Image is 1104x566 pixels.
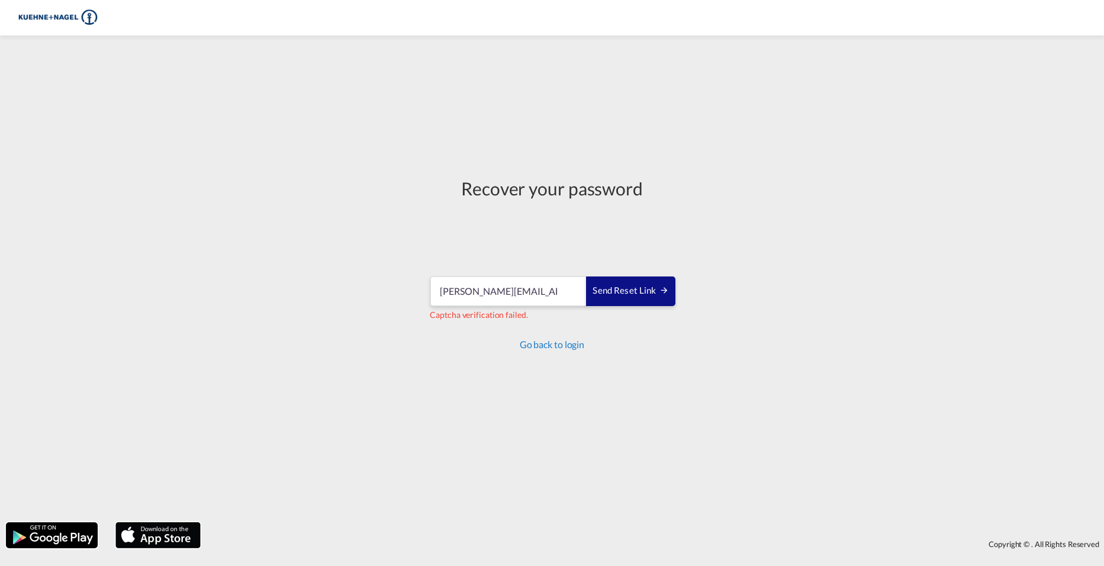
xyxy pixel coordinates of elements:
[430,310,527,320] span: Captcha verification failed.
[5,521,99,549] img: google.png
[520,339,584,350] a: Go back to login
[207,534,1104,554] div: Copyright © . All Rights Reserved
[429,176,675,201] div: Recover your password
[462,213,642,259] iframe: reCAPTCHA
[114,521,202,549] img: apple.png
[593,284,668,298] div: Send reset link
[586,276,675,306] button: SEND RESET LINK
[659,285,669,295] md-icon: icon-arrow-right
[430,276,587,306] input: Email
[18,5,98,31] img: 36441310f41511efafde313da40ec4a4.png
